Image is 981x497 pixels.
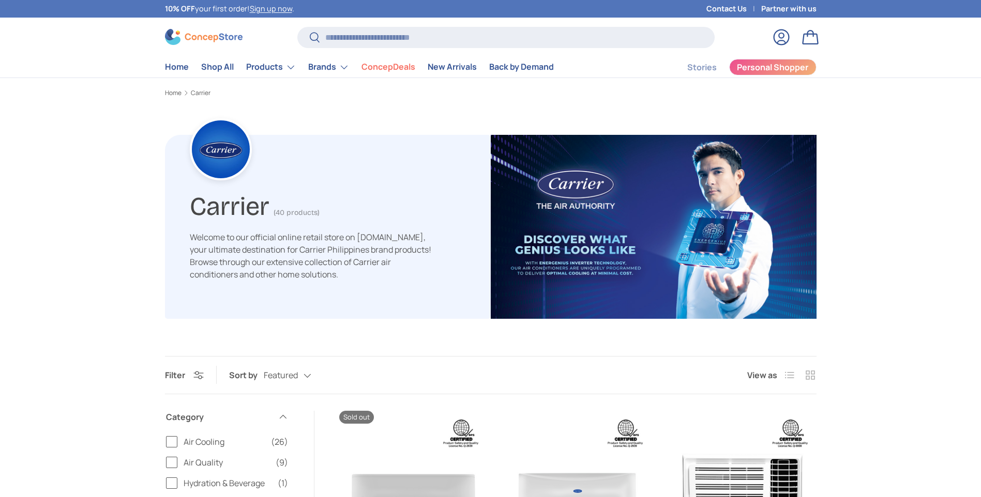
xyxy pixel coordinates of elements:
summary: Products [240,57,302,77]
a: ConcepDeals [361,57,415,77]
summary: Category [166,398,288,436]
span: (26) [271,436,288,448]
button: Featured [264,366,332,384]
a: Stories [687,57,717,77]
span: Category [166,411,271,423]
a: Products [246,57,296,77]
span: Sold out [339,411,374,424]
nav: Secondary [662,57,817,77]
summary: Brands [302,57,355,77]
label: Sort by [229,369,264,381]
span: (40 products) [274,208,320,217]
span: Hydration & Beverage [184,477,271,489]
a: Brands [308,57,349,77]
span: Filter [165,369,185,381]
a: Shop All [201,57,234,77]
a: Sign up now [250,4,292,13]
a: New Arrivals [428,57,477,77]
a: Personal Shopper [729,59,817,75]
p: your first order! . [165,3,294,14]
span: (1) [278,477,288,489]
span: Featured [264,370,298,380]
span: Personal Shopper [737,63,808,71]
img: carrier-banner-image-concepstore [491,135,817,319]
h1: Carrier [190,187,269,222]
span: View as [747,369,777,381]
a: Home [165,57,189,77]
a: Contact Us [706,3,761,14]
a: Carrier [191,90,210,96]
a: Back by Demand [489,57,554,77]
span: (9) [276,456,288,469]
img: ConcepStore [165,29,243,45]
button: Filter [165,369,204,381]
a: Home [165,90,182,96]
nav: Breadcrumbs [165,88,817,98]
p: Welcome to our official online retail store on [DOMAIN_NAME], your ultimate destination for Carri... [190,231,433,281]
nav: Primary [165,57,554,77]
strong: 10% OFF [165,4,195,13]
span: Air Quality [184,456,269,469]
span: Air Cooling [184,436,265,448]
a: Partner with us [761,3,817,14]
